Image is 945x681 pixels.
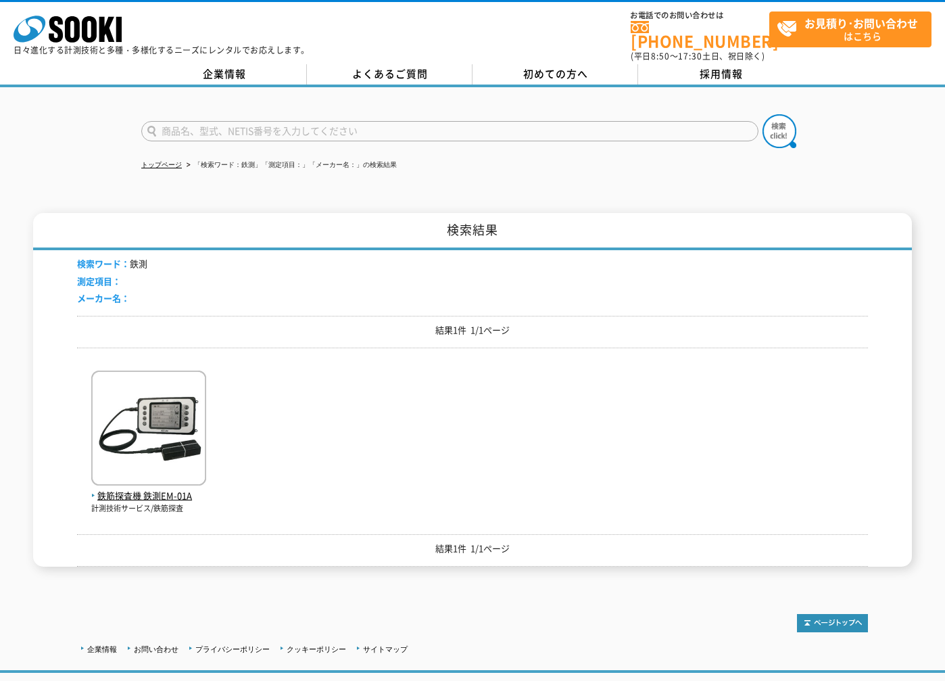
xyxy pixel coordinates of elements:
[14,46,310,54] p: 日々進化する計測技術と多種・多様化するニーズにレンタルでお応えします。
[91,489,206,503] span: 鉄筋探査機 鉄測EM-01A
[141,121,758,141] input: 商品名、型式、NETIS番号を入力してください
[638,64,804,85] a: 採用情報
[77,542,868,556] p: 結果1件 1/1ページ
[77,275,121,287] span: 測定項目：
[797,614,868,632] img: トップページへ
[33,213,912,250] h1: 検索結果
[762,114,796,148] img: btn_search.png
[651,50,670,62] span: 8:50
[307,64,472,85] a: よくあるご質問
[141,161,182,168] a: トップページ
[631,21,769,49] a: [PHONE_NUMBER]
[87,645,117,653] a: 企業情報
[77,291,130,304] span: メーカー名：
[91,503,206,515] p: 計測技術サービス/鉄筋探査
[631,11,769,20] span: お電話でのお問い合わせは
[77,257,130,270] span: 検索ワード：
[184,158,397,172] li: 「検索ワード：鉄測」「測定項目：」「メーカー名：」の検索結果
[678,50,702,62] span: 17:30
[134,645,178,653] a: お問い合わせ
[777,12,931,46] span: はこちら
[523,66,588,81] span: 初めての方へ
[631,50,765,62] span: (平日 ～ 土日、祝日除く)
[77,323,868,337] p: 結果1件 1/1ページ
[91,371,206,489] img: 鉄測EM-01A
[472,64,638,85] a: 初めての方へ
[363,645,408,653] a: サイトマップ
[141,64,307,85] a: 企業情報
[287,645,346,653] a: クッキーポリシー
[195,645,270,653] a: プライバシーポリシー
[769,11,931,47] a: お見積り･お問い合わせはこちら
[77,257,147,271] li: 鉄測
[91,475,206,503] a: 鉄筋探査機 鉄測EM-01A
[804,15,918,31] strong: お見積り･お問い合わせ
